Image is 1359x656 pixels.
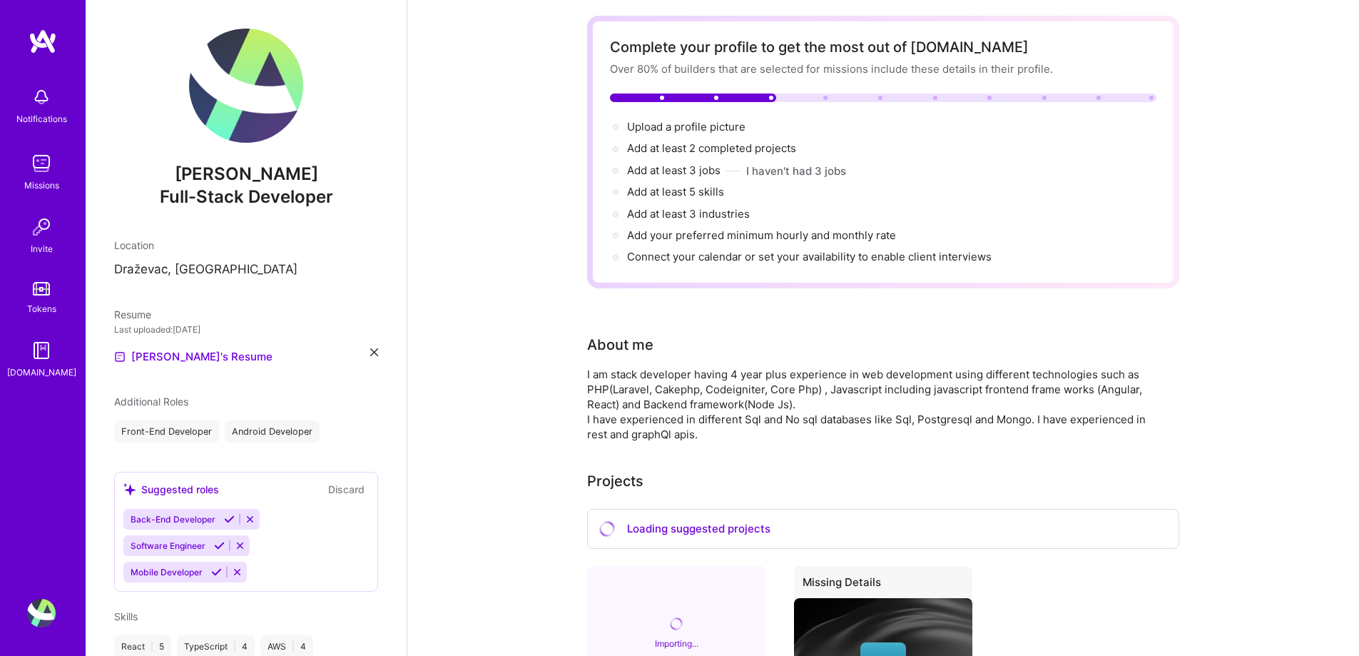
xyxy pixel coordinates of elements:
[245,514,255,525] i: Reject
[114,420,219,443] div: Front-End Developer
[610,61,1156,76] div: Over 80% of builders that are selected for missions include these details in their profile.
[233,641,236,652] span: |
[114,395,188,408] span: Additional Roles
[123,482,219,497] div: Suggested roles
[214,540,225,551] i: Accept
[794,566,972,604] div: Missing Details
[627,120,745,133] span: Upload a profile picture
[627,207,750,221] span: Add at least 3 industries
[160,186,333,207] span: Full-Stack Developer
[235,540,245,551] i: Reject
[7,365,76,380] div: [DOMAIN_NAME]
[655,636,698,651] div: Importing...
[24,178,59,193] div: Missions
[114,351,126,363] img: Resume
[189,29,303,143] img: User Avatar
[29,29,57,54] img: logo
[370,348,378,356] i: icon Close
[292,641,295,652] span: |
[123,483,136,495] i: icon SuggestedTeams
[224,514,235,525] i: Accept
[587,367,1158,442] div: I am stack developer having 4 year plus experience in web development using different technologie...
[627,228,896,242] span: Add your preferred minimum hourly and monthly rate
[587,509,1179,550] div: Loading suggested projects
[627,185,724,198] span: Add at least 5 skills
[114,348,273,365] a: [PERSON_NAME]'s Resume
[131,540,205,551] span: Software Engineer
[627,141,796,155] span: Add at least 2 completed projects
[232,567,243,577] i: Reject
[27,213,56,241] img: Invite
[627,250,992,263] span: Connect your calendar or set your availability to enable client interviews
[670,617,683,630] i: icon CircleLoadingViolet
[114,261,378,278] p: Draževac, [GEOGRAPHIC_DATA]
[131,567,203,577] span: Mobile Developer
[131,514,215,525] span: Back-End Developer
[16,111,67,126] div: Notifications
[31,241,53,256] div: Invite
[114,308,151,321] span: Resume
[211,567,222,577] i: Accept
[27,599,56,627] img: User Avatar
[225,420,320,443] div: Android Developer
[27,83,56,111] img: bell
[324,481,369,498] button: Discard
[151,641,153,652] span: |
[27,149,56,178] img: teamwork
[587,334,653,355] div: About me
[746,163,846,178] button: I haven't had 3 jobs
[599,521,616,538] i: icon CircleLoadingViolet
[114,238,378,253] div: Location
[627,163,721,177] span: Add at least 3 jobs
[587,470,643,492] div: Projects
[33,282,50,296] img: tokens
[114,322,378,337] div: Last uploaded: [DATE]
[114,610,138,622] span: Skills
[610,39,1156,56] div: Complete your profile to get the most out of [DOMAIN_NAME]
[114,163,378,185] span: [PERSON_NAME]
[27,336,56,365] img: guide book
[27,301,56,316] div: Tokens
